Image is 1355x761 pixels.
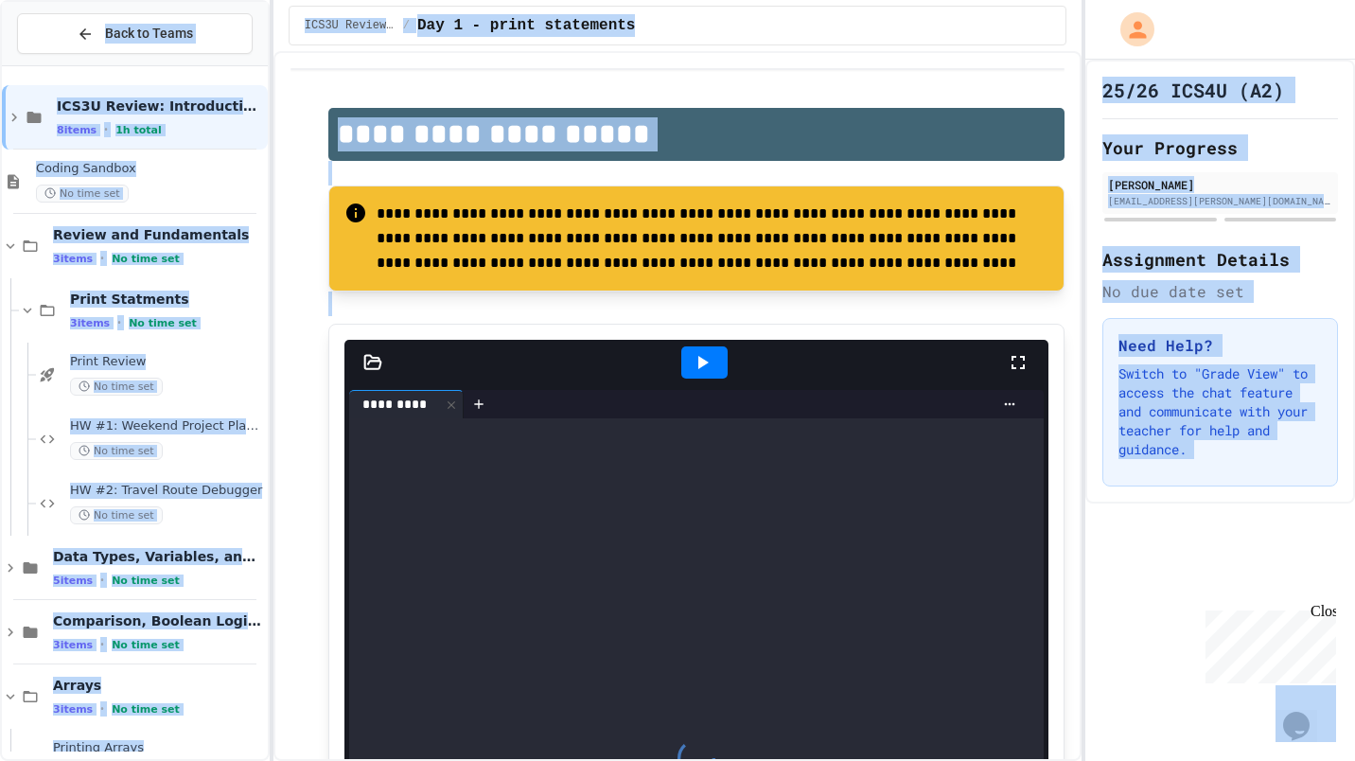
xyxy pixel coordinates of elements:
span: Arrays [53,677,264,694]
span: 3 items [70,317,110,329]
span: • [100,637,104,652]
span: • [100,701,104,717]
span: Data Types, Variables, and Math [53,548,264,565]
p: Switch to "Grade View" to access the chat feature and communicate with your teacher for help and ... [1118,364,1322,459]
span: Comparison, Boolean Logic, If-Statements [53,612,264,629]
div: [EMAIL_ADDRESS][PERSON_NAME][DOMAIN_NAME] [1108,194,1332,208]
span: No time set [112,575,180,587]
span: Print Statments [70,291,264,308]
span: Review and Fundamentals [53,226,264,243]
span: Print Review [70,354,264,370]
span: Back to Teams [105,24,193,44]
h2: Assignment Details [1102,246,1338,273]
span: No time set [36,185,129,203]
span: Day 1 - print statements [417,14,635,37]
span: No time set [129,317,197,329]
span: Printing Arrays [53,740,264,756]
span: HW #2: Travel Route Debugger [70,483,264,499]
span: • [100,251,104,266]
span: / [403,18,410,33]
iframe: chat widget [1198,603,1336,683]
span: 3 items [53,253,93,265]
span: No time set [112,639,180,651]
div: Chat with us now!Close [8,8,131,120]
span: ICS3U Review: Introduction to Java [305,18,396,33]
span: No time set [70,378,163,396]
span: • [104,122,108,137]
span: 8 items [57,124,97,136]
span: HW #1: Weekend Project Planner [70,418,264,434]
h1: 25/26 ICS4U (A2) [1102,77,1284,103]
span: No time set [112,253,180,265]
span: No time set [70,442,163,460]
span: Coding Sandbox [36,161,264,177]
span: 3 items [53,703,93,716]
span: No time set [70,506,163,524]
span: ICS3U Review: Introduction to Java [57,97,264,115]
div: My Account [1100,8,1159,51]
div: No due date set [1102,280,1338,303]
span: No time set [112,703,180,716]
iframe: chat widget [1276,685,1336,742]
span: 5 items [53,575,93,587]
h2: Your Progress [1102,134,1338,161]
span: • [100,573,104,588]
div: [PERSON_NAME] [1108,176,1332,193]
button: Back to Teams [17,13,253,54]
h3: Need Help? [1118,334,1322,357]
span: 1h total [115,124,162,136]
span: • [117,315,121,330]
span: 3 items [53,639,93,651]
